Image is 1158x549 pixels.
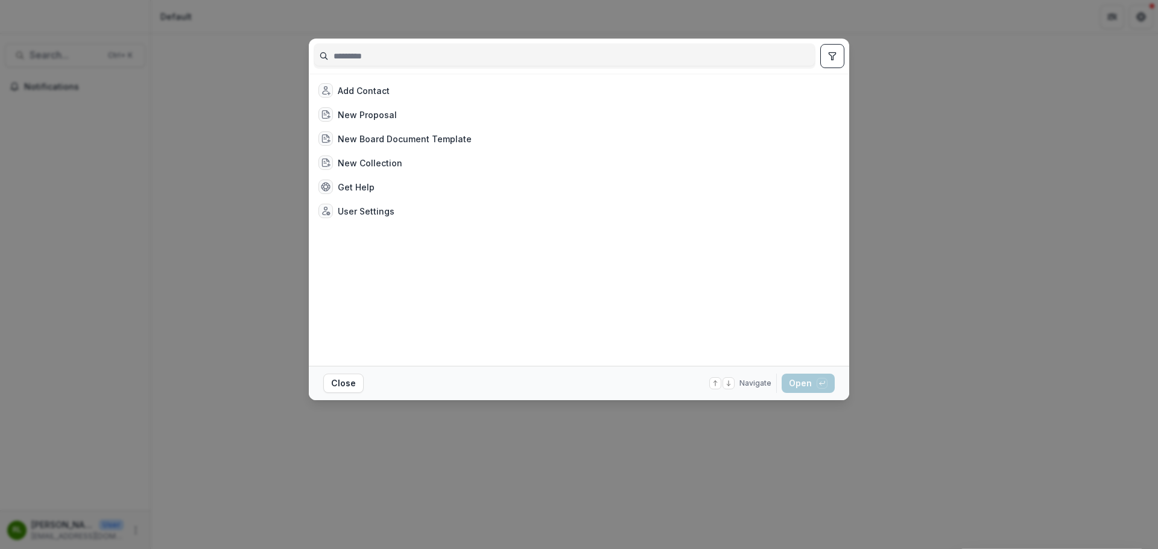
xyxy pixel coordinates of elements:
[323,374,364,393] button: Close
[338,133,472,145] div: New Board Document Template
[338,181,375,193] div: Get Help
[338,108,397,121] div: New Proposal
[338,157,402,169] div: New Collection
[782,374,835,393] button: Open
[739,378,771,389] span: Navigate
[820,44,844,68] button: toggle filters
[338,205,394,218] div: User Settings
[338,84,390,97] div: Add Contact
